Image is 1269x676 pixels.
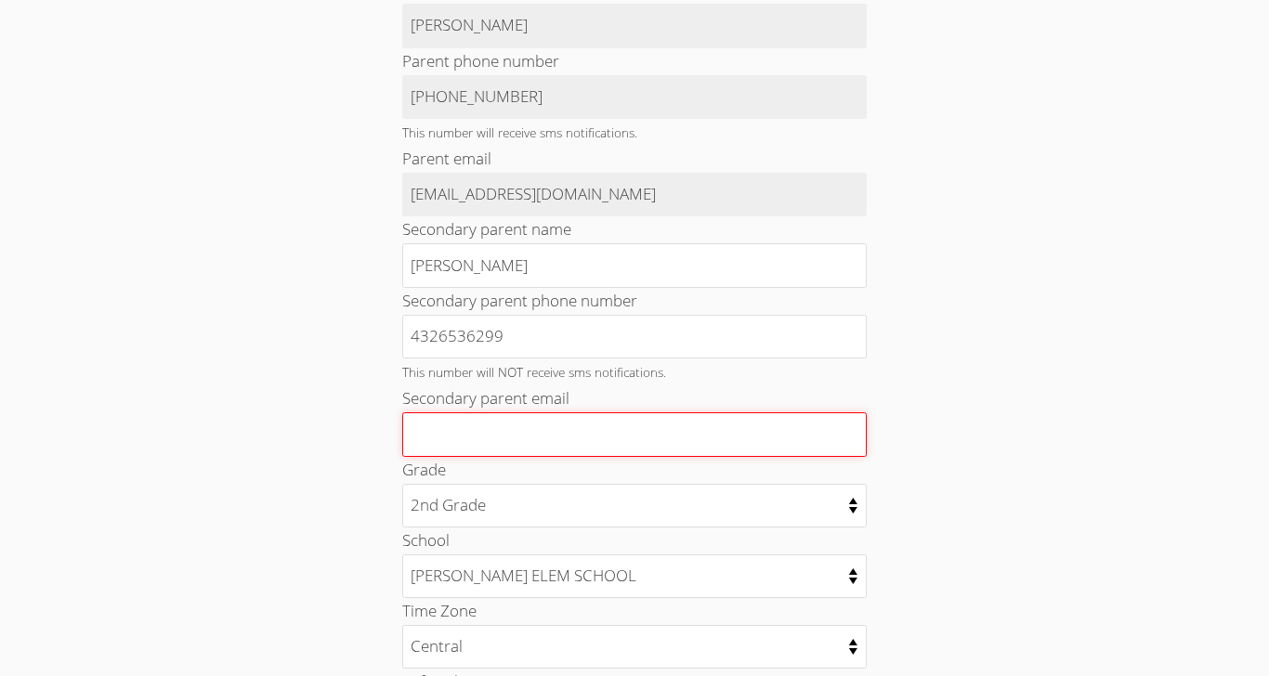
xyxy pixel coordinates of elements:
[402,50,559,71] label: Parent phone number
[402,529,450,551] label: School
[402,218,571,240] label: Secondary parent name
[402,363,666,381] small: This number will NOT receive sms notifications.
[402,148,491,169] label: Parent email
[402,123,637,141] small: This number will receive sms notifications.
[402,459,446,480] label: Grade
[402,290,637,311] label: Secondary parent phone number
[402,387,569,409] label: Secondary parent email
[402,600,477,621] label: Time Zone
